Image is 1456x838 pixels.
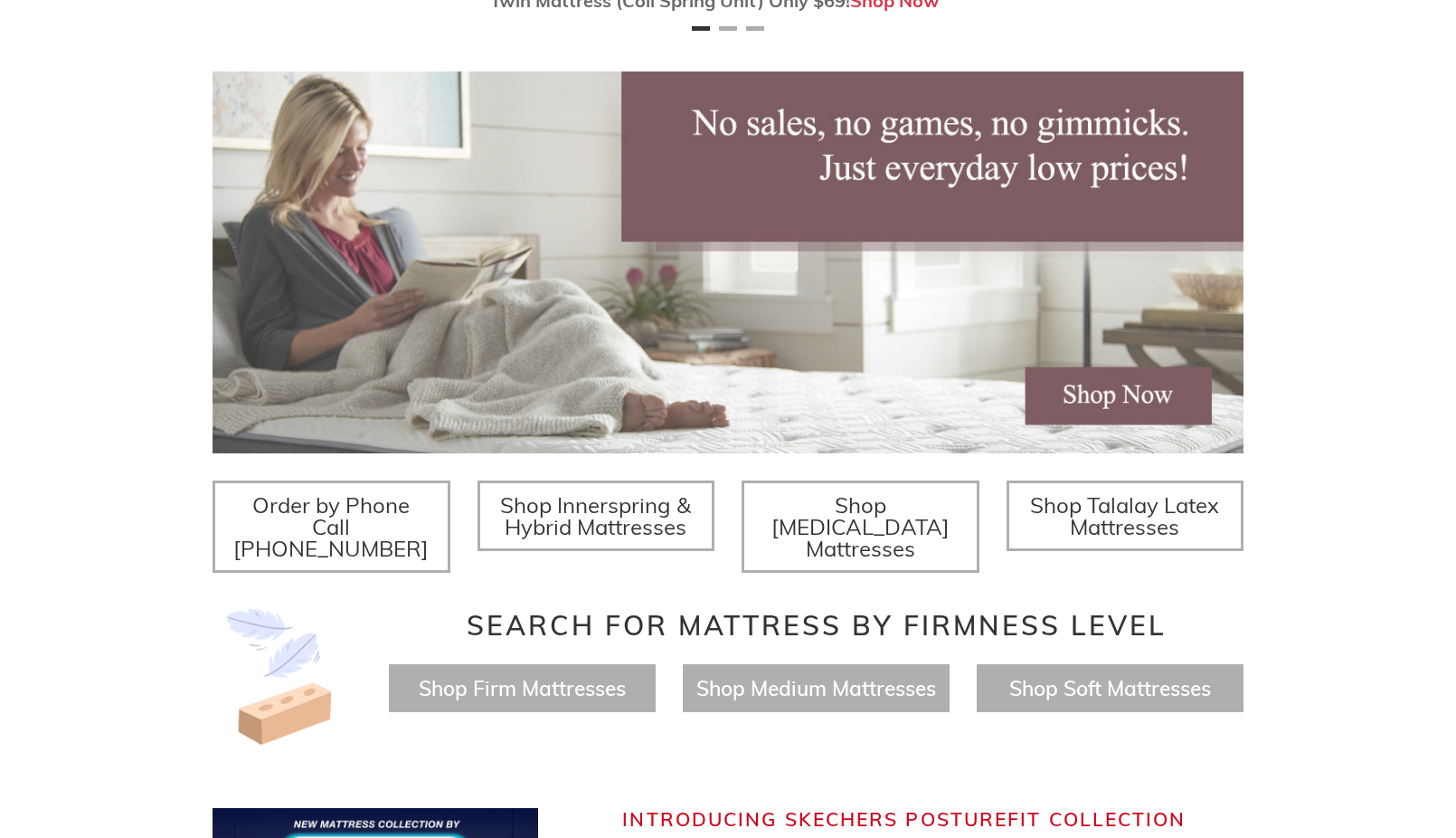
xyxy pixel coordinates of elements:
[696,675,936,701] a: Shop Medium Mattresses
[622,807,1186,831] span: Introducing Skechers Posturefit Collection
[477,481,715,551] a: Shop Innerspring & Hybrid Mattresses
[771,491,950,562] span: Shop [MEDICAL_DATA] Mattresses
[419,675,626,701] a: Shop Firm Mattresses
[467,608,1167,643] span: Search for Mattress by Firmness Level
[742,481,979,573] a: Shop [MEDICAL_DATA] Mattresses
[1009,675,1211,701] a: Shop Soft Mattresses
[692,26,710,31] button: Page 1
[1030,491,1219,540] span: Shop Talalay Latex Mattresses
[1007,481,1244,551] a: Shop Talalay Latex Mattresses
[213,609,348,745] img: Image-of-brick- and-feather-representing-firm-and-soft-feel
[213,71,1243,453] img: herobannermay2022-1652879215306_1200x.jpg
[213,481,450,573] a: Order by Phone Call [PHONE_NUMBER]
[500,491,691,540] span: Shop Innerspring & Hybrid Mattresses
[719,26,737,31] button: Page 2
[746,26,764,31] button: Page 3
[233,491,429,562] span: Order by Phone Call [PHONE_NUMBER]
